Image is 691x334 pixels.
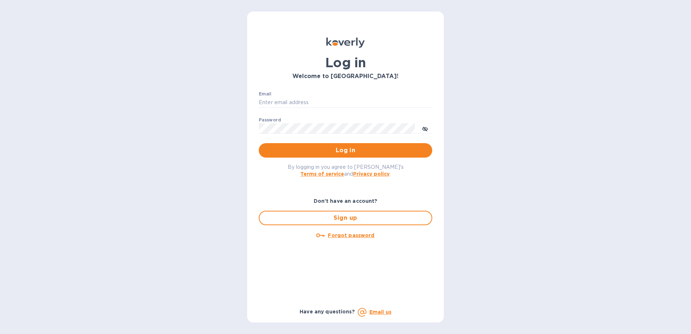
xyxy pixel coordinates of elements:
[288,164,404,177] span: By logging in you agree to [PERSON_NAME]'s and .
[259,97,432,108] input: Enter email address
[300,309,355,314] b: Have any questions?
[418,121,432,136] button: toggle password visibility
[326,38,365,48] img: Koverly
[353,171,390,177] a: Privacy policy
[259,211,432,225] button: Sign up
[259,118,281,122] label: Password
[328,232,374,238] u: Forgot password
[259,92,271,96] label: Email
[259,73,432,80] h3: Welcome to [GEOGRAPHIC_DATA]!
[259,143,432,158] button: Log in
[300,171,344,177] a: Terms of service
[369,309,391,315] a: Email us
[259,55,432,70] h1: Log in
[265,146,426,155] span: Log in
[314,198,378,204] b: Don't have an account?
[265,214,426,222] span: Sign up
